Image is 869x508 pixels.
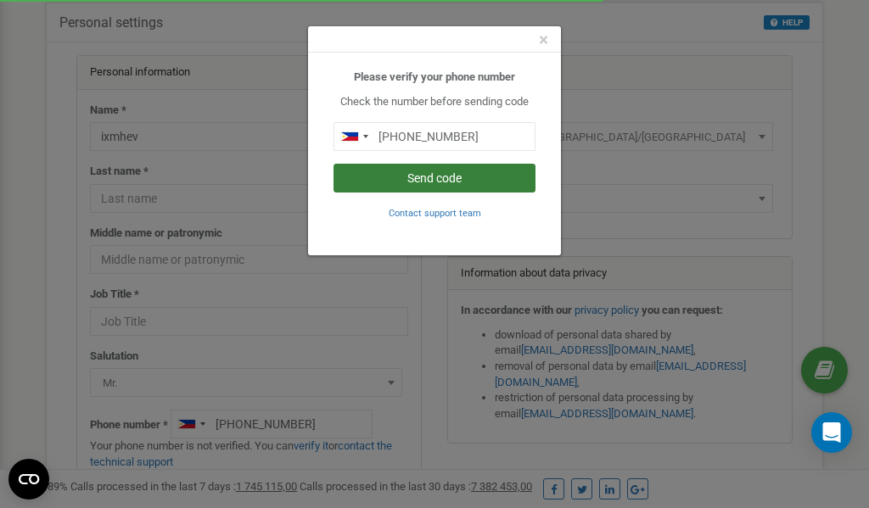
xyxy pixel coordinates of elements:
[539,31,548,49] button: Close
[334,122,535,151] input: 0905 123 4567
[8,459,49,500] button: Open CMP widget
[539,30,548,50] span: ×
[334,94,535,110] p: Check the number before sending code
[354,70,515,83] b: Please verify your phone number
[334,123,373,150] div: Telephone country code
[811,412,852,453] div: Open Intercom Messenger
[334,164,535,193] button: Send code
[389,206,481,219] a: Contact support team
[389,208,481,219] small: Contact support team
